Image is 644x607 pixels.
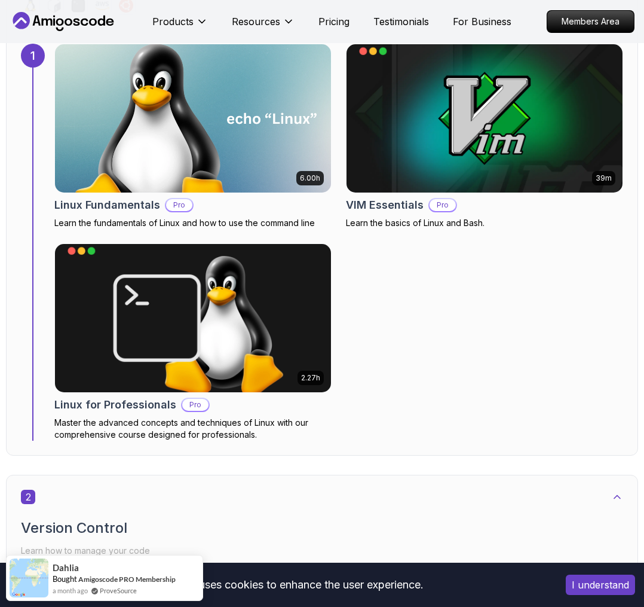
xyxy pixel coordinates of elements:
p: 2.27h [301,373,320,383]
a: Members Area [547,10,634,33]
h2: Linux for Professionals [54,396,176,413]
h2: Linux Fundamentals [54,197,160,213]
p: Pro [182,399,208,411]
a: Pricing [318,14,349,29]
img: Linux Fundamentals card [48,41,338,196]
p: 6.00h [300,173,320,183]
p: Master the advanced concepts and techniques of Linux with our comprehensive course designed for p... [54,417,332,441]
a: Linux Fundamentals card6.00hLinux FundamentalsProLearn the fundamentals of Linux and how to use t... [54,44,332,229]
button: Resources [232,14,295,38]
button: Accept cookies [566,575,635,595]
span: Dahlia [53,563,79,573]
p: Resources [232,14,280,29]
a: Amigoscode PRO Membership [78,575,176,584]
a: Testimonials [373,14,429,29]
img: VIM Essentials card [346,44,622,193]
a: ProveSource [100,585,137,596]
span: Bought [53,574,77,584]
div: This website uses cookies to enhance the user experience. [9,572,548,598]
p: Products [152,14,194,29]
span: 2 [21,490,35,504]
h2: Version Control [21,518,623,538]
p: Learn how to manage your code [21,542,623,559]
div: 1 [21,44,45,68]
button: Products [152,14,208,38]
span: a month ago [53,585,88,596]
p: Members Area [547,11,634,32]
p: Pro [166,199,192,211]
a: For Business [453,14,511,29]
p: Learn the fundamentals of Linux and how to use the command line [54,217,332,229]
h2: VIM Essentials [346,197,424,213]
p: Pro [430,199,456,211]
p: Learn the basics of Linux and Bash. [346,217,623,229]
a: VIM Essentials card39mVIM EssentialsProLearn the basics of Linux and Bash. [346,44,623,229]
img: Linux for Professionals card [55,244,331,392]
a: Linux for Professionals card2.27hLinux for ProfessionalsProMaster the advanced concepts and techn... [54,243,332,441]
p: 39m [596,173,612,183]
img: provesource social proof notification image [10,559,48,597]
